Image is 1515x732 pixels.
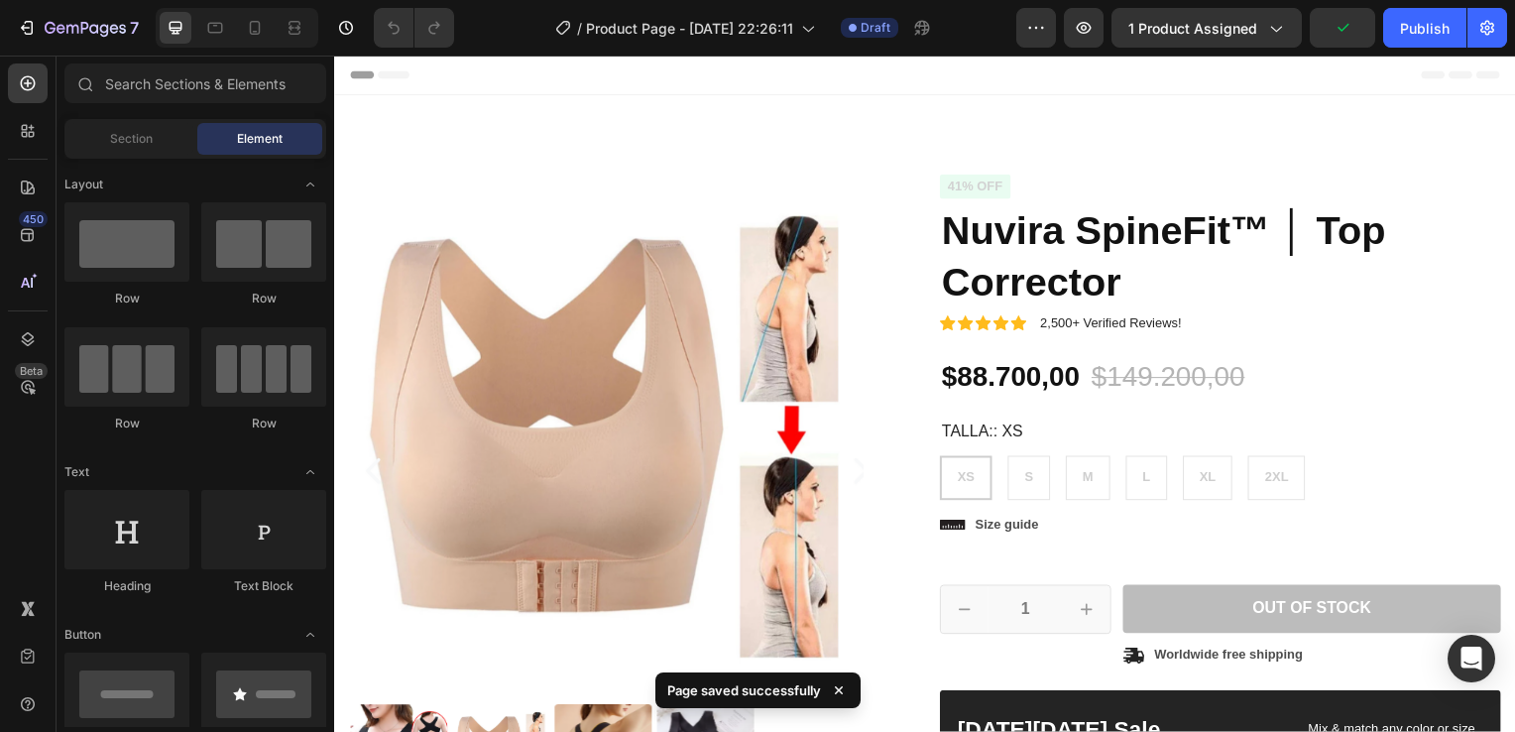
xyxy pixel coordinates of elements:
[645,465,709,482] p: Size guide
[586,18,793,39] span: Product Page - [DATE] 22:26:11
[201,577,326,595] div: Text Block
[64,415,189,432] div: Row
[610,305,753,344] div: $88.700,00
[610,120,681,145] pre: 41% off
[110,130,153,148] span: Section
[64,463,89,481] span: Text
[294,619,326,651] span: Toggle open
[64,63,326,103] input: Search Sections & Elements
[201,415,326,432] div: Row
[794,534,1175,582] button: Out of stock
[1111,8,1302,48] button: 1 product assigned
[861,19,890,37] span: Draft
[610,367,695,392] legend: Talla:: XS
[826,596,976,613] p: Worldwide free shipping
[1128,18,1257,39] span: 1 product assigned
[64,626,101,644] span: Button
[1448,635,1495,682] div: Open Intercom Messenger
[711,262,853,279] p: 2,500+ Verified Reviews!
[628,666,882,695] p: [DATE][DATE] Sale
[658,535,734,582] input: quantity
[64,290,189,307] div: Row
[925,548,1045,568] div: Out of stock
[15,363,48,379] div: Beta
[610,149,1175,256] h1: Nuvira SpineFit™ │ Top Corrector
[8,8,148,48] button: 7
[734,535,781,582] button: increment
[611,535,658,582] button: decrement
[334,56,1515,732] iframe: Design area
[1400,18,1450,39] div: Publish
[294,456,326,488] span: Toggle open
[667,680,821,700] p: Page saved successfully
[237,130,283,148] span: Element
[760,305,919,344] div: $149.200,00
[64,577,189,595] div: Heading
[1383,8,1466,48] button: Publish
[374,8,454,48] div: Undo/Redo
[130,16,139,40] p: 7
[64,176,103,193] span: Layout
[19,211,48,227] div: 450
[294,169,326,200] span: Toggle open
[894,671,1149,688] p: Mix & match any color or size
[201,290,326,307] div: Row
[577,18,582,39] span: /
